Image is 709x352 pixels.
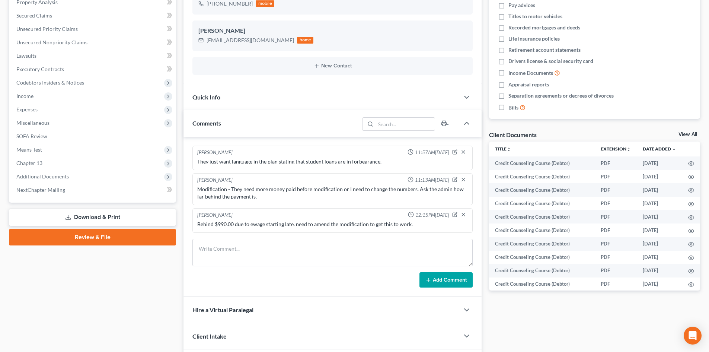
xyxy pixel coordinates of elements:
[508,104,518,111] span: Bills
[192,333,227,340] span: Client Intake
[16,39,87,45] span: Unsecured Nonpriority Claims
[508,69,553,77] span: Income Documents
[9,209,176,226] a: Download & Print
[601,146,631,152] a: Extensionunfold_more
[508,81,549,88] span: Appraisal reports
[678,132,697,137] a: View All
[595,156,637,170] td: PDF
[198,63,467,69] button: New Contact
[637,197,682,210] td: [DATE]
[489,237,595,250] td: Credit Counseling Course (Debtor)
[595,264,637,278] td: PDF
[197,177,233,184] div: [PERSON_NAME]
[10,36,176,49] a: Unsecured Nonpriority Claims
[637,223,682,237] td: [DATE]
[595,197,637,210] td: PDF
[10,183,176,197] a: NextChapter Mailing
[508,92,614,99] span: Separation agreements or decrees of divorces
[508,13,562,20] span: Titles to motor vehicles
[595,278,637,291] td: PDF
[197,212,233,219] div: [PERSON_NAME]
[16,26,78,32] span: Unsecured Priority Claims
[595,170,637,183] td: PDF
[197,158,468,165] div: They just want language in the plan stating that student loans are in forbearance.
[16,53,36,59] span: Lawsuits
[415,149,449,156] span: 11:57AM[DATE]
[16,93,33,99] span: Income
[489,170,595,183] td: Credit Counseling Course (Debtor)
[376,118,435,130] input: Search...
[508,46,581,54] span: Retirement account statements
[489,131,537,139] div: Client Documents
[16,79,84,86] span: Codebtors Insiders & Notices
[16,146,42,153] span: Means Test
[192,93,220,101] span: Quick Info
[637,237,682,250] td: [DATE]
[489,210,595,223] td: Credit Counseling Course (Debtor)
[489,278,595,291] td: Credit Counseling Course (Debtor)
[508,57,593,65] span: Drivers license & social security card
[207,37,294,44] div: [EMAIL_ADDRESS][DOMAIN_NAME]
[672,147,676,152] i: expand_more
[197,149,233,156] div: [PERSON_NAME]
[595,210,637,223] td: PDF
[495,146,511,152] a: Titleunfold_more
[16,187,65,193] span: NextChapter Mailing
[489,264,595,278] td: Credit Counseling Course (Debtor)
[415,212,449,219] span: 12:15PM[DATE]
[595,237,637,250] td: PDF
[489,223,595,237] td: Credit Counseling Course (Debtor)
[10,9,176,22] a: Secured Claims
[192,306,253,313] span: Hire a Virtual Paralegal
[508,24,580,31] span: Recorded mortgages and deeds
[637,170,682,183] td: [DATE]
[626,147,631,152] i: unfold_more
[297,37,313,44] div: home
[643,146,676,152] a: Date Added expand_more
[637,210,682,223] td: [DATE]
[637,251,682,264] td: [DATE]
[637,278,682,291] td: [DATE]
[10,130,176,143] a: SOFA Review
[16,106,38,112] span: Expenses
[256,0,274,7] div: mobile
[197,221,468,228] div: Behind $990.00 due to ewage starting late. need to amend the modification to get this to work.
[16,12,52,19] span: Secured Claims
[16,66,64,72] span: Executory Contracts
[595,223,637,237] td: PDF
[489,197,595,210] td: Credit Counseling Course (Debtor)
[415,177,449,184] span: 11:13AM[DATE]
[637,264,682,278] td: [DATE]
[595,183,637,197] td: PDF
[637,156,682,170] td: [DATE]
[16,160,42,166] span: Chapter 13
[10,63,176,76] a: Executory Contracts
[508,1,535,9] span: Pay advices
[419,272,473,288] button: Add Comment
[198,26,467,35] div: [PERSON_NAME]
[637,183,682,197] td: [DATE]
[489,156,595,170] td: Credit Counseling Course (Debtor)
[10,49,176,63] a: Lawsuits
[507,147,511,152] i: unfold_more
[595,251,637,264] td: PDF
[508,35,560,42] span: Life insurance policies
[16,173,69,180] span: Additional Documents
[197,185,468,200] div: Modification - They need more money paid before modification or I need to change the numbers. Ask...
[16,120,49,126] span: Miscellaneous
[10,22,176,36] a: Unsecured Priority Claims
[16,133,47,139] span: SOFA Review
[684,327,702,345] div: Open Intercom Messenger
[489,251,595,264] td: Credit Counseling Course (Debtor)
[9,229,176,245] a: Review & File
[489,183,595,197] td: Credit Counseling Course (Debtor)
[192,120,221,127] span: Comments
